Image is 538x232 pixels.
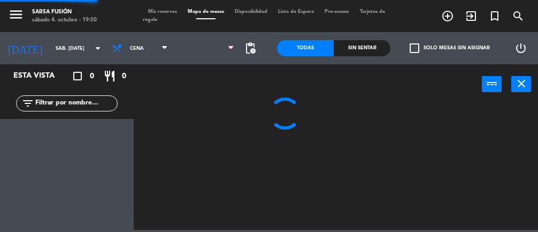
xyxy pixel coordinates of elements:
[511,76,531,92] button: close
[244,42,257,55] span: pending_actions
[441,10,454,23] i: add_circle_outline
[143,9,182,14] span: Mis reservas
[482,76,502,92] button: power_input
[515,77,528,90] i: close
[34,98,117,109] input: Filtrar por nombre...
[488,10,501,23] i: turned_in_not
[130,46,144,51] span: Cena
[8,6,24,23] i: menu
[277,40,334,56] div: Todas
[465,10,478,23] i: exit_to_app
[334,40,390,56] div: Sin sentar
[32,8,97,16] div: Sarsa Fusión
[8,6,24,26] button: menu
[91,42,104,55] i: arrow_drop_down
[512,10,525,23] i: search
[410,43,419,53] span: check_box_outline_blank
[122,70,126,83] span: 0
[32,16,97,24] div: sábado 4. octubre - 19:50
[21,97,34,110] i: filter_list
[71,70,84,83] i: crop_square
[229,9,273,14] span: Disponibilidad
[143,9,385,22] span: Tarjetas de regalo
[319,9,355,14] span: Pre-acceso
[5,70,77,83] div: Esta vista
[486,77,498,90] i: power_input
[273,9,319,14] span: Lista de Espera
[514,42,527,55] i: power_settings_new
[103,70,116,83] i: restaurant
[410,43,490,53] label: Solo mesas sin asignar
[182,9,229,14] span: Mapa de mesas
[90,70,94,83] span: 0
